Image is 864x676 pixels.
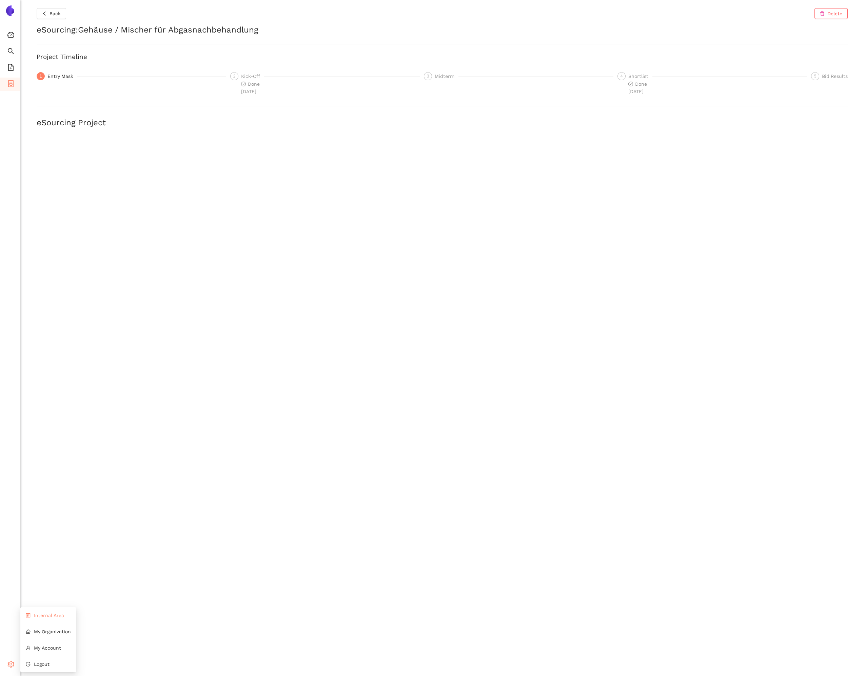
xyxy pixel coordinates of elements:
[37,52,848,61] h3: Project Timeline
[241,82,246,86] span: check-circle
[7,45,14,59] span: search
[34,613,64,618] span: Internal Area
[621,74,623,79] span: 4
[628,72,652,80] div: Shortlist
[7,78,14,91] span: container
[26,613,31,618] span: control
[50,10,61,17] span: Back
[233,74,236,79] span: 2
[26,629,31,634] span: home
[820,11,825,17] span: delete
[427,74,429,79] span: 3
[814,8,848,19] button: deleteDelete
[241,72,264,80] div: Kick-Off
[37,8,66,19] button: leftBack
[34,629,71,634] span: My Organization
[7,62,14,75] span: file-add
[34,661,50,667] span: Logout
[5,5,16,16] img: Logo
[827,10,842,17] span: Delete
[34,645,61,651] span: My Account
[37,117,848,129] h2: eSourcing Project
[241,81,260,94] span: Done [DATE]
[628,82,633,86] span: check-circle
[40,74,42,79] span: 1
[435,72,458,80] div: Midterm
[42,11,47,17] span: left
[37,72,226,80] div: 1Entry Mask
[26,646,31,650] span: user
[822,73,848,79] span: Bid Results
[7,29,14,43] span: dashboard
[47,72,77,80] div: Entry Mask
[628,81,647,94] span: Done [DATE]
[617,72,807,95] div: 4Shortlistcheck-circleDone[DATE]
[26,662,31,667] span: logout
[7,658,14,672] span: setting
[814,74,817,79] span: 5
[37,24,848,36] h2: eSourcing : Gehäuse / Mischer für Abgasnachbehandlung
